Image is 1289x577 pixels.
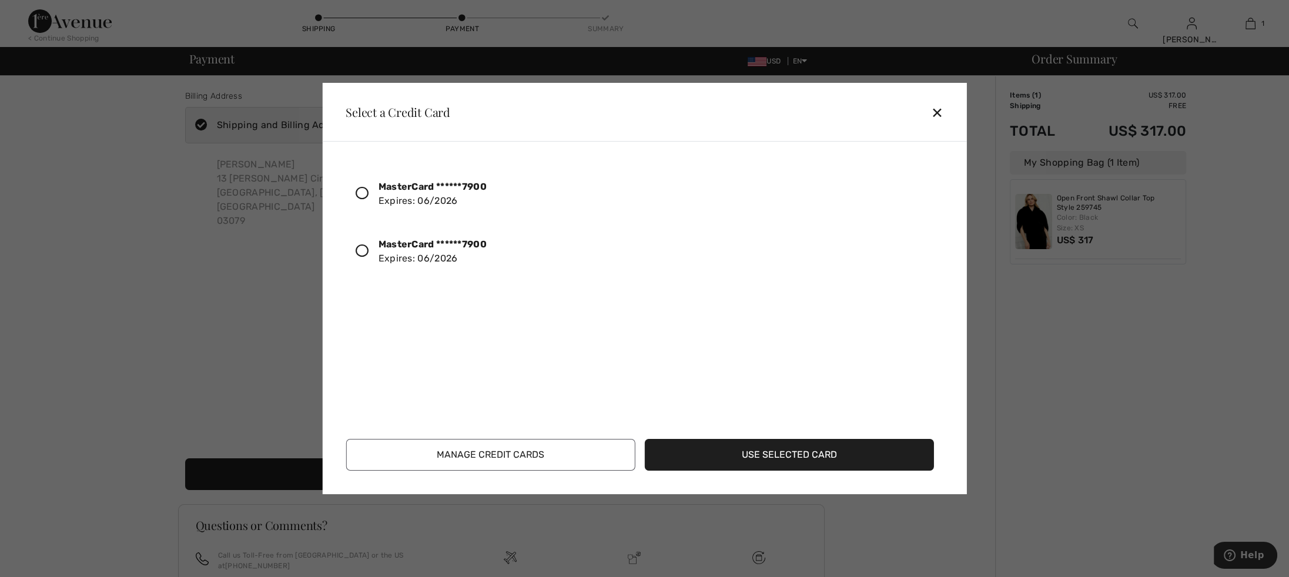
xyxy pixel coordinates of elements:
div: ✕ [930,100,952,125]
span: Help [26,8,51,19]
div: Select a Credit Card [336,106,450,118]
div: Expires: 06/2026 [379,180,487,208]
button: Use Selected Card [645,439,934,471]
button: Manage Credit Cards [346,439,635,471]
div: Expires: 06/2026 [379,237,487,266]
